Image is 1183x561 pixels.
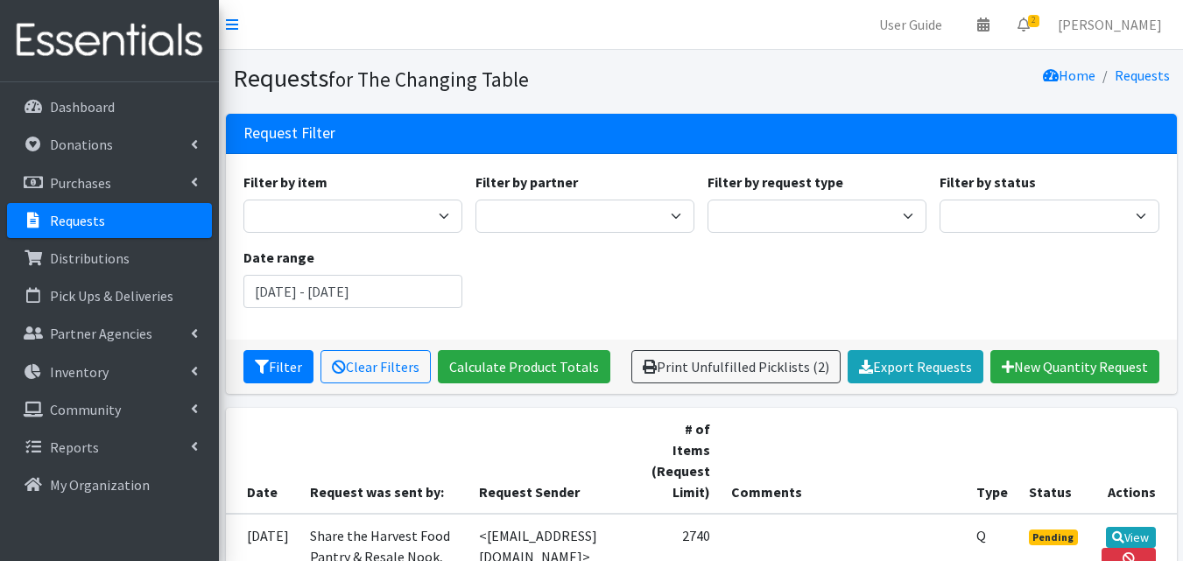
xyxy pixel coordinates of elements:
[438,350,610,383] a: Calculate Product Totals
[1106,527,1156,548] a: View
[1003,7,1044,42] a: 2
[233,63,695,94] h1: Requests
[7,430,212,465] a: Reports
[243,124,335,143] h3: Request Filter
[299,408,469,514] th: Request was sent by:
[7,392,212,427] a: Community
[50,325,152,342] p: Partner Agencies
[940,172,1036,193] label: Filter by status
[243,247,314,268] label: Date range
[708,172,843,193] label: Filter by request type
[721,408,965,514] th: Comments
[7,467,212,502] a: My Organization
[50,98,115,116] p: Dashboard
[1029,529,1079,545] span: Pending
[7,11,212,70] img: HumanEssentials
[7,127,212,162] a: Donations
[1091,408,1176,514] th: Actions
[50,363,109,381] p: Inventory
[7,354,212,389] a: Inventory
[990,350,1159,383] a: New Quantity Request
[976,527,986,544] abbr: Quantity
[50,249,130,267] p: Distributions
[50,401,121,418] p: Community
[631,350,841,383] a: Print Unfulfilled Picklists (2)
[475,172,578,193] label: Filter by partner
[966,408,1018,514] th: Type
[7,203,212,238] a: Requests
[1043,67,1095,84] a: Home
[50,136,113,153] p: Donations
[7,241,212,276] a: Distributions
[1044,7,1176,42] a: [PERSON_NAME]
[320,350,431,383] a: Clear Filters
[1115,67,1170,84] a: Requests
[243,172,327,193] label: Filter by item
[848,350,983,383] a: Export Requests
[7,165,212,200] a: Purchases
[7,89,212,124] a: Dashboard
[226,408,299,514] th: Date
[50,438,99,456] p: Reports
[50,476,150,494] p: My Organization
[50,174,111,192] p: Purchases
[328,67,529,92] small: for The Changing Table
[243,275,462,308] input: January 1, 2011 - December 31, 2011
[50,287,173,305] p: Pick Ups & Deliveries
[468,408,636,514] th: Request Sender
[636,408,721,514] th: # of Items (Request Limit)
[243,350,313,383] button: Filter
[1018,408,1092,514] th: Status
[7,316,212,351] a: Partner Agencies
[1028,15,1039,27] span: 2
[865,7,956,42] a: User Guide
[50,212,105,229] p: Requests
[7,278,212,313] a: Pick Ups & Deliveries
